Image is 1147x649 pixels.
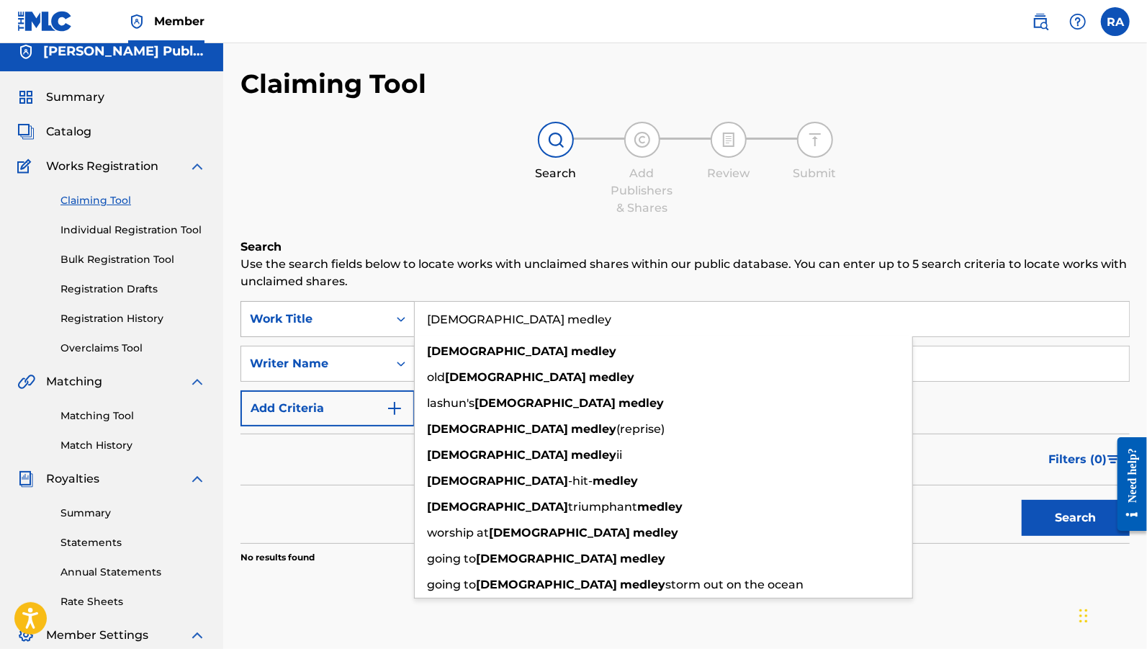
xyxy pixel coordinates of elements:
strong: medley [571,344,616,358]
a: Overclaims Tool [60,341,206,356]
span: going to [427,578,476,591]
strong: [DEMOGRAPHIC_DATA] [427,448,568,462]
div: Review [693,165,765,182]
img: tab_keywords_by_traffic_grey.svg [143,84,155,95]
span: Summary [46,89,104,106]
div: Writer Name [250,355,379,372]
a: Claiming Tool [60,193,206,208]
strong: medley [571,422,616,436]
span: -hit- [568,474,593,488]
div: Drag [1079,594,1088,637]
span: Member Settings [46,627,148,644]
img: search [1032,13,1049,30]
a: Rate Sheets [60,594,206,609]
span: lashun's [427,396,474,410]
button: Filters (0) [1040,442,1130,478]
span: Works Registration [46,158,158,175]
strong: [DEMOGRAPHIC_DATA] [474,396,616,410]
div: v 4.0.25 [40,23,71,35]
a: Registration Drafts [60,282,206,297]
img: expand [189,373,206,390]
a: Bulk Registration Tool [60,252,206,267]
span: storm out on the ocean [665,578,804,591]
img: website_grey.svg [23,37,35,49]
span: Matching [46,373,102,390]
h2: Claiming Tool [240,68,426,100]
img: expand [189,470,206,488]
strong: medley [619,396,664,410]
strong: [DEMOGRAPHIC_DATA] [427,344,568,358]
button: Search [1022,500,1130,536]
p: No results found [240,551,315,564]
img: Summary [17,89,35,106]
strong: [DEMOGRAPHIC_DATA] [445,370,586,384]
a: Individual Registration Tool [60,223,206,238]
img: Works Registration [17,158,36,175]
img: Matching [17,373,35,390]
img: logo_orange.svg [23,23,35,35]
strong: [DEMOGRAPHIC_DATA] [427,474,568,488]
strong: medley [620,552,665,565]
img: Catalog [17,123,35,140]
strong: medley [637,500,683,514]
a: Matching Tool [60,408,206,424]
img: MLC Logo [17,11,73,32]
a: Statements [60,535,206,550]
span: worship at [427,526,489,540]
span: going to [427,552,476,565]
div: Add Publishers & Shares [606,165,678,217]
strong: medley [571,448,616,462]
a: Match History [60,438,206,453]
strong: [DEMOGRAPHIC_DATA] [476,552,617,565]
img: expand [189,627,206,644]
div: Domain Overview [55,85,129,94]
img: expand [189,158,206,175]
img: step indicator icon for Submit [806,131,824,148]
a: Public Search [1026,7,1055,36]
img: Top Rightsholder [128,13,145,30]
strong: [DEMOGRAPHIC_DATA] [489,526,630,540]
h5: Rhoda Addiman Publishing [43,43,206,60]
h6: Search [240,238,1130,256]
img: step indicator icon for Add Publishers & Shares [634,131,651,148]
div: Domain: [DOMAIN_NAME] [37,37,158,49]
img: help [1069,13,1087,30]
img: 9d2ae6d4665cec9f34b9.svg [386,400,403,417]
span: triumphant [568,500,637,514]
strong: medley [593,474,638,488]
img: step indicator icon for Search [547,131,564,148]
strong: medley [620,578,665,591]
div: User Menu [1101,7,1130,36]
p: Use the search fields below to locate works with unclaimed shares within our public database. You... [240,256,1130,290]
strong: [DEMOGRAPHIC_DATA] [427,500,568,514]
img: Member Settings [17,627,35,644]
a: SummarySummary [17,89,104,106]
div: Keywords by Traffic [159,85,243,94]
span: Catalog [46,123,91,140]
strong: [DEMOGRAPHIC_DATA] [476,578,617,591]
div: Search [520,165,592,182]
span: Filters ( 0 ) [1048,451,1107,468]
a: Summary [60,506,206,521]
img: Accounts [17,43,35,61]
span: old [427,370,445,384]
span: Member [154,13,204,30]
span: (reprise) [616,422,665,436]
span: ii [616,448,622,462]
span: Royalties [46,470,99,488]
iframe: Chat Widget [1075,580,1147,649]
img: tab_domain_overview_orange.svg [39,84,50,95]
img: Royalties [17,470,35,488]
strong: [DEMOGRAPHIC_DATA] [427,422,568,436]
div: Work Title [250,310,379,328]
a: CatalogCatalog [17,123,91,140]
strong: medley [633,526,678,540]
form: Search Form [240,301,1130,543]
div: Help [1063,7,1092,36]
div: Submit [779,165,851,182]
iframe: Resource Center [1107,426,1147,542]
a: Annual Statements [60,565,206,580]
